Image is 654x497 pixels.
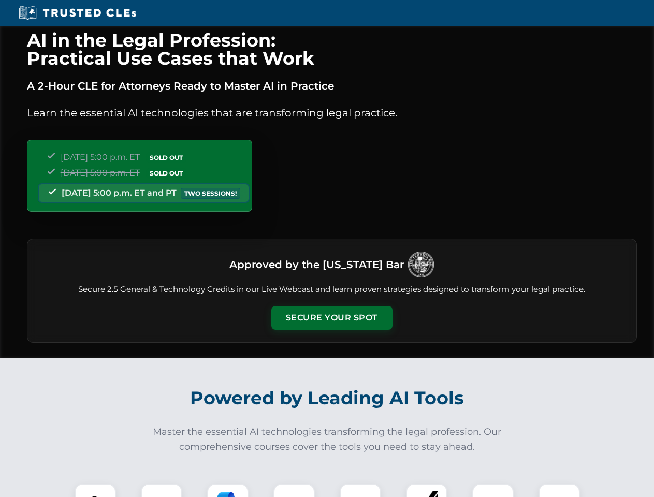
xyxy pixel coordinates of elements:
h1: AI in the Legal Profession: Practical Use Cases that Work [27,31,637,67]
p: A 2-Hour CLE for Attorneys Ready to Master AI in Practice [27,78,637,94]
h3: Approved by the [US_STATE] Bar [229,255,404,274]
img: Trusted CLEs [16,5,139,21]
img: Logo [408,252,434,277]
span: SOLD OUT [146,168,186,179]
h2: Powered by Leading AI Tools [40,380,614,416]
p: Learn the essential AI technologies that are transforming legal practice. [27,105,637,121]
button: Secure Your Spot [271,306,393,330]
p: Master the essential AI technologies transforming the legal profession. Our comprehensive courses... [146,425,508,455]
p: Secure 2.5 General & Technology Credits in our Live Webcast and learn proven strategies designed ... [40,284,624,296]
span: [DATE] 5:00 p.m. ET [61,152,140,162]
span: SOLD OUT [146,152,186,163]
span: [DATE] 5:00 p.m. ET [61,168,140,178]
